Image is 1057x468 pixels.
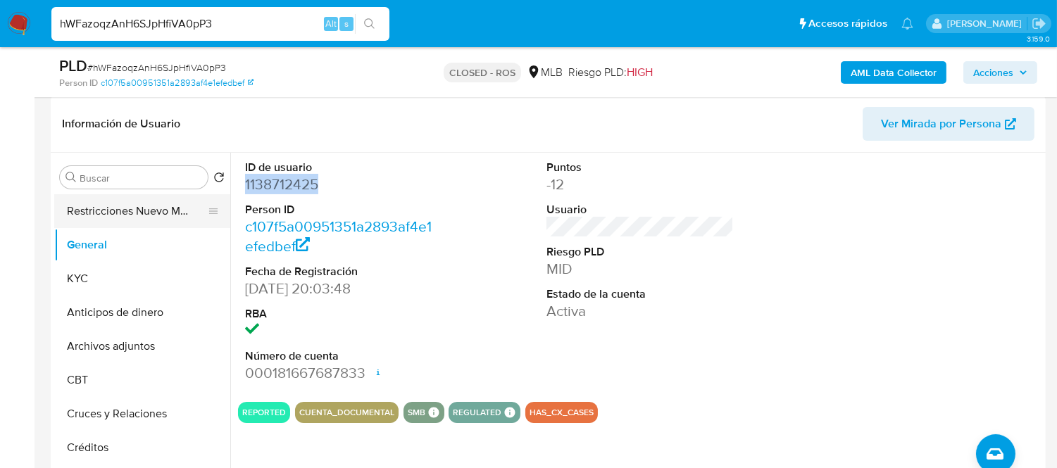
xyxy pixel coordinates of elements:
div: MLB [527,65,563,80]
dt: RBA [245,306,432,322]
dt: Número de cuenta [245,348,432,364]
button: Buscar [65,172,77,183]
button: General [54,228,230,262]
span: Riesgo PLD: [568,65,653,80]
dd: Activa [546,301,734,321]
dt: Estado de la cuenta [546,286,734,302]
button: Archivos adjuntos [54,329,230,363]
span: HIGH [627,64,653,80]
b: AML Data Collector [851,61,937,84]
span: 3.159.0 [1027,33,1050,44]
a: c107f5a00951351a2893af4e1efedbef [101,77,254,89]
b: PLD [59,54,87,77]
span: Ver Mirada por Persona [881,107,1001,141]
dd: [DATE] 20:03:48 [245,279,432,298]
dt: Riesgo PLD [546,244,734,260]
span: # hWFazoqzAnH6SJpHfiVA0pP3 [87,61,226,75]
button: Ver Mirada por Persona [863,107,1034,141]
p: CLOSED - ROS [444,63,521,82]
input: Buscar usuario o caso... [51,15,389,33]
input: Buscar [80,172,202,184]
button: Volver al orden por defecto [213,172,225,187]
dt: Puntos [546,160,734,175]
dt: Person ID [245,202,432,217]
span: s [344,17,349,30]
p: zoe.breuer@mercadolibre.com [947,17,1027,30]
h1: Información de Usuario [62,117,180,131]
dd: 000181667687833 [245,363,432,383]
span: Acciones [973,61,1013,84]
button: KYC [54,262,230,296]
button: Acciones [963,61,1037,84]
dd: MID [546,259,734,279]
b: Person ID [59,77,98,89]
button: Anticipos de dinero [54,296,230,329]
button: search-icon [355,14,384,34]
dt: Usuario [546,202,734,217]
span: Alt [325,17,337,30]
a: c107f5a00951351a2893af4e1efedbef [245,216,432,256]
button: CBT [54,363,230,397]
dd: -12 [546,175,734,194]
button: Créditos [54,431,230,464]
button: Restricciones Nuevo Mundo [54,194,219,228]
a: Notificaciones [901,18,913,30]
button: AML Data Collector [841,61,946,84]
a: Salir [1032,16,1046,31]
dt: Fecha de Registración [245,264,432,279]
dd: 1138712425 [245,175,432,194]
button: Cruces y Relaciones [54,397,230,431]
span: Accesos rápidos [808,16,887,31]
dt: ID de usuario [245,160,432,175]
